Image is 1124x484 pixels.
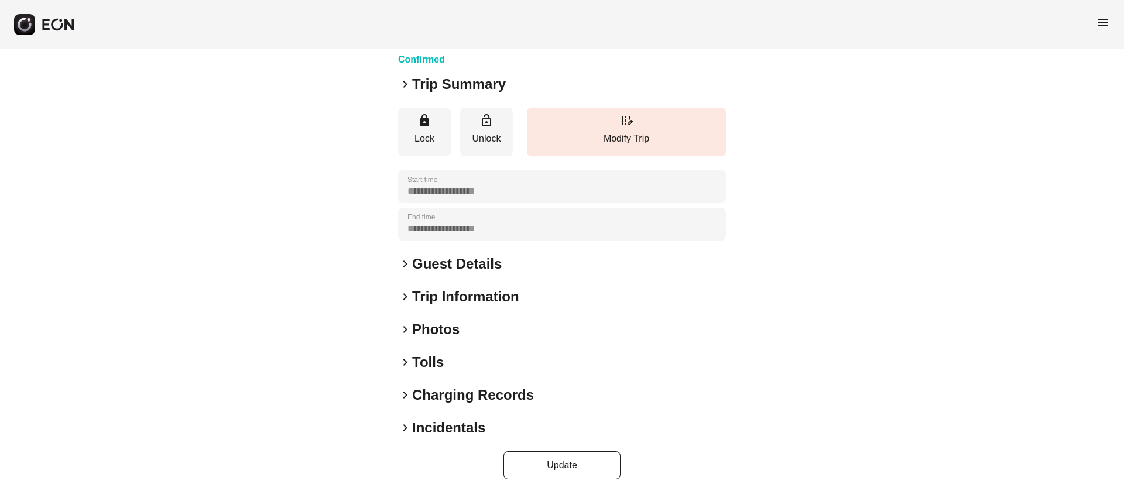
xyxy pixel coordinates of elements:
p: Modify Trip [533,132,720,146]
span: edit_road [619,114,633,128]
p: Unlock [466,132,507,146]
span: keyboard_arrow_right [398,421,412,435]
h2: Trip Summary [412,75,506,94]
span: keyboard_arrow_right [398,77,412,91]
span: lock [417,114,431,128]
p: Lock [404,132,445,146]
span: keyboard_arrow_right [398,388,412,402]
h2: Guest Details [412,255,502,273]
button: Modify Trip [527,108,726,156]
span: keyboard_arrow_right [398,322,412,337]
h2: Incidentals [412,418,485,437]
button: Lock [398,108,451,156]
span: keyboard_arrow_right [398,290,412,304]
h2: Photos [412,320,460,339]
h2: Trip Information [412,287,519,306]
span: menu [1096,16,1110,30]
h2: Charging Records [412,386,534,404]
h2: Tolls [412,353,444,372]
span: lock_open [479,114,494,128]
button: Unlock [460,108,513,156]
button: Update [503,451,621,479]
span: keyboard_arrow_right [398,355,412,369]
h3: Confirmed [398,53,543,67]
span: keyboard_arrow_right [398,257,412,271]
